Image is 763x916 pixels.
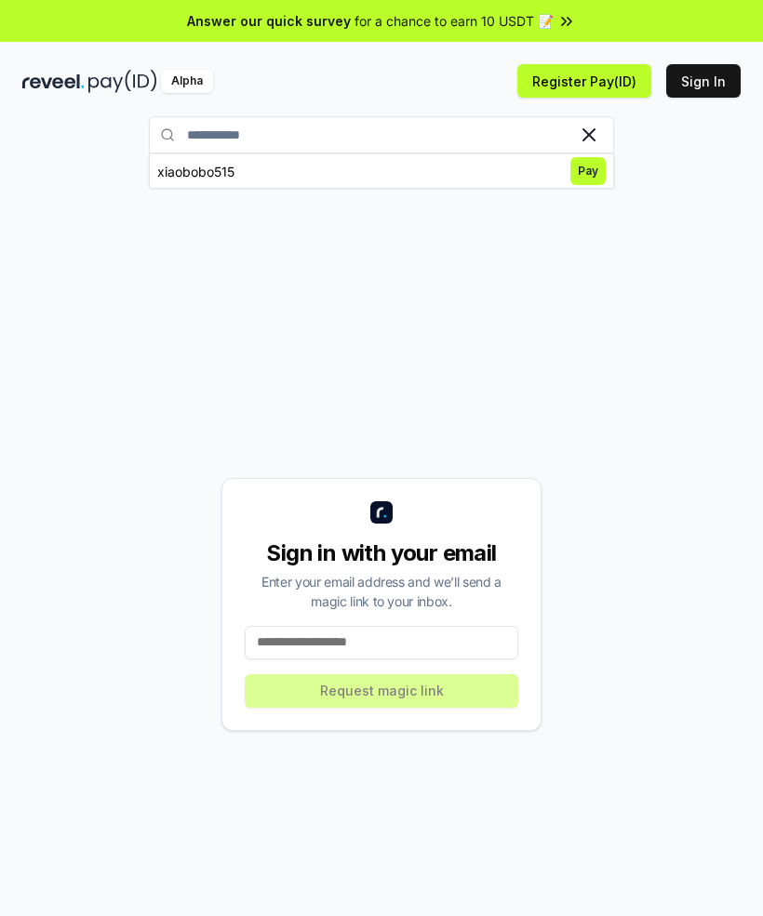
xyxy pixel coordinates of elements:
div: Alpha [161,70,213,93]
div: Sign in with your email [245,538,518,568]
span: Answer our quick survey [187,11,351,31]
img: reveel_dark [22,70,85,93]
button: Register Pay(ID) [517,64,651,98]
button: Sign In [666,64,741,98]
img: logo_small [370,501,393,524]
span: for a chance to earn 10 USDT 📝 [355,11,554,31]
span: Pay [570,157,606,185]
div: Enter your email address and we’ll send a magic link to your inbox. [245,572,518,611]
img: pay_id [88,70,157,93]
div: xiaobobo515 [157,162,234,181]
button: xiaobobo515Pay [149,154,614,188]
